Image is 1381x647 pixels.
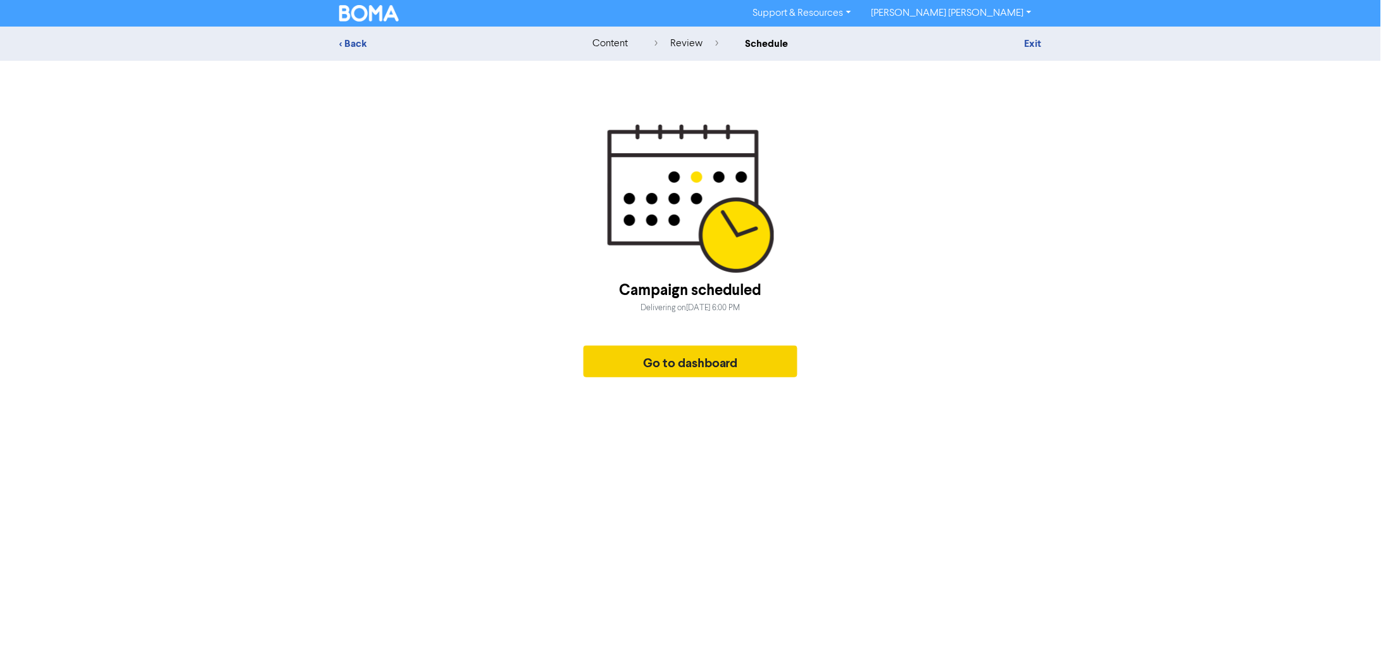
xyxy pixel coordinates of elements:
div: Campaign scheduled [619,279,762,302]
img: Scheduled [608,124,774,273]
div: Delivering on [DATE] 6:00 PM [641,302,740,314]
div: content [593,36,628,51]
img: BOMA Logo [339,5,399,22]
a: [PERSON_NAME] [PERSON_NAME] [861,3,1042,23]
div: schedule [745,36,788,51]
iframe: Chat Widget [1318,586,1381,647]
a: Exit [1025,37,1042,50]
div: < Back [339,36,561,51]
button: Go to dashboard [584,346,797,377]
div: review [654,36,718,51]
a: Support & Resources [743,3,861,23]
